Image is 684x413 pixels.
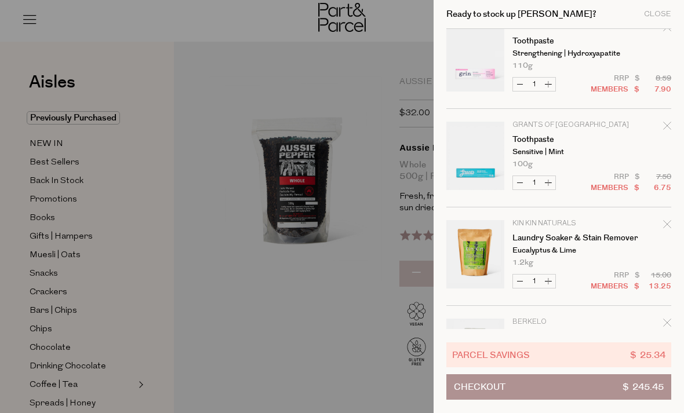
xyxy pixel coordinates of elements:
[454,375,505,399] span: Checkout
[663,218,671,234] div: Remove Laundry Soaker & Stain Remover
[527,78,541,91] input: QTY Toothpaste
[512,37,602,45] a: Toothpaste
[512,148,602,156] p: Sensitive | Mint
[512,62,533,70] span: 110g
[512,259,533,266] span: 1.2kg
[512,319,602,326] p: Berkelo
[446,10,596,19] h2: Ready to stock up [PERSON_NAME]?
[663,317,671,332] div: Remove Sourdough Pasta
[512,122,602,129] p: Grants of [GEOGRAPHIC_DATA]
[630,348,665,361] span: $ 25.34
[527,275,541,288] input: QTY Laundry Soaker & Stain Remover
[512,247,602,254] p: Eucalyptus & Lime
[512,50,602,57] p: Strengthening | Hydroxyapatite
[512,220,602,227] p: Kin Kin Naturals
[512,160,533,168] span: 100g
[512,136,602,144] a: Toothpaste
[663,21,671,37] div: Remove Toothpaste
[623,375,664,399] span: $ 245.45
[644,10,671,18] div: Close
[663,120,671,136] div: Remove Toothpaste
[446,374,671,400] button: Checkout$ 245.45
[512,234,602,242] a: Laundry Soaker & Stain Remover
[527,176,541,189] input: QTY Toothpaste
[452,348,530,361] span: Parcel Savings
